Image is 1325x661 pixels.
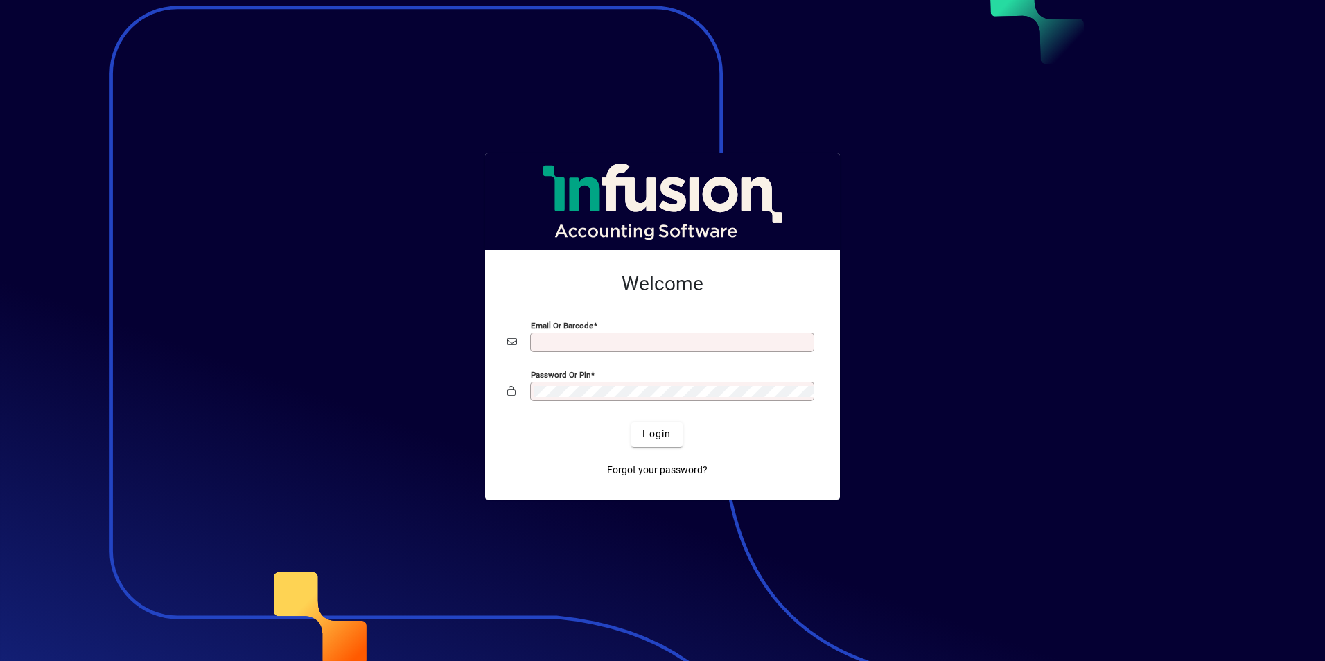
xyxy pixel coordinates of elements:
button: Login [631,422,682,447]
h2: Welcome [507,272,818,296]
span: Forgot your password? [607,463,708,477]
a: Forgot your password? [602,458,713,483]
mat-label: Email or Barcode [531,320,593,330]
mat-label: Password or Pin [531,369,590,379]
span: Login [642,427,671,441]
